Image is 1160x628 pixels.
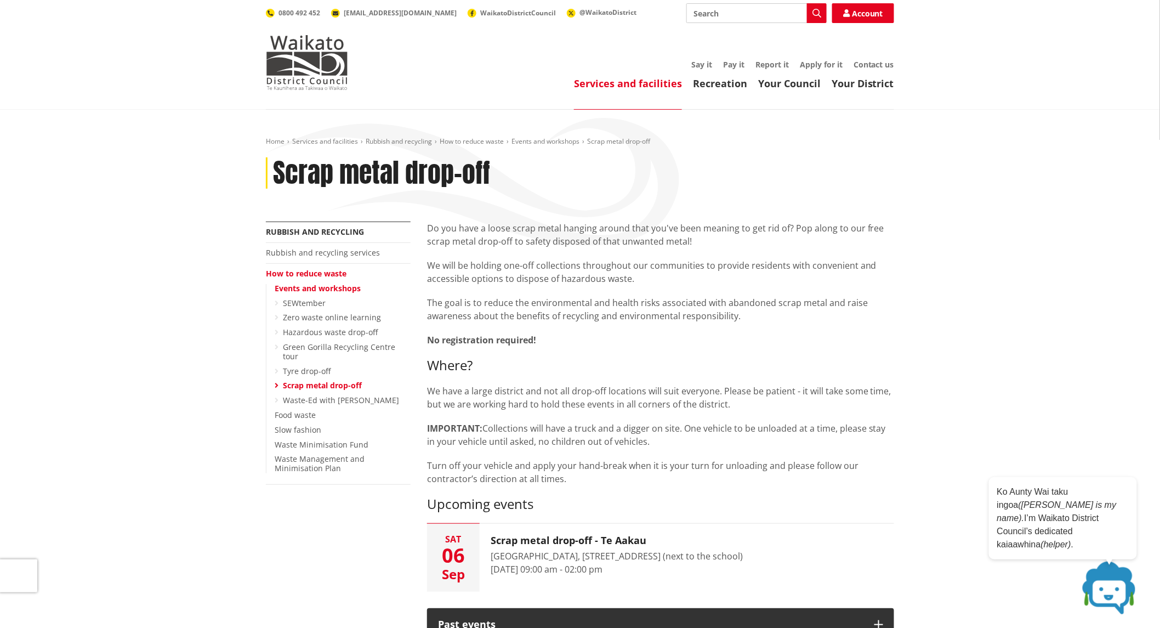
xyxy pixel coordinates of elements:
[491,550,743,563] div: [GEOGRAPHIC_DATA], [STREET_ADDRESS] (next to the school)
[427,296,894,323] p: The goal is to reduce the environmental and health risks associated with abandoned scrap metal an...
[266,268,346,279] a: How to reduce waste
[587,137,650,146] span: Scrap metal drop-off
[278,8,320,18] span: 0800 492 452
[579,8,636,17] span: @WaikatoDistrict
[511,137,579,146] a: Events and workshops
[1041,540,1071,549] em: (helper)
[693,77,747,90] a: Recreation
[283,342,395,361] a: Green Gorilla Recycling Centre tour
[723,59,744,70] a: Pay it
[997,500,1117,523] em: ([PERSON_NAME] is my name).
[755,59,789,70] a: Report it
[427,524,894,592] button: Sat 06 Sep Scrap metal drop-off - Te Aakau [GEOGRAPHIC_DATA], [STREET_ADDRESS] (next to the schoo...
[427,535,480,544] div: Sat
[567,8,636,17] a: @WaikatoDistrict
[574,77,682,90] a: Services and facilities
[480,8,556,18] span: WaikatoDistrictCouncil
[427,496,894,512] h3: Upcoming events
[266,35,348,90] img: Waikato District Council - Te Kaunihera aa Takiwaa o Waikato
[266,247,380,258] a: Rubbish and recycling services
[427,568,480,581] div: Sep
[427,422,482,434] strong: IMPORTANT:
[427,334,536,346] strong: No registration required!
[283,327,378,337] a: Hazardous waste drop-off
[275,425,321,435] a: Slow fashion
[283,312,381,323] a: Zero waste online learning
[283,366,331,376] a: Tyre drop-off
[427,422,894,448] p: Collections will have a truck and a digger on site. One vehicle to be unloaded at a time, please ...
[832,77,894,90] a: Your District
[275,454,365,473] a: Waste Management and Minimisation Plan
[292,137,358,146] a: Services and facilities
[275,410,316,420] a: Food waste
[427,259,894,285] p: We will be holding one-off collections throughout our communities to provide residents with conve...
[275,283,361,293] a: Events and workshops
[427,546,480,565] div: 06
[266,227,364,237] a: Rubbish and recycling
[468,8,556,18] a: WaikatoDistrictCouncil
[758,77,821,90] a: Your Council
[800,59,843,70] a: Apply for it
[427,384,894,411] p: We have a large district and not all drop-off locations will suit everyone. Please be patient - i...
[491,563,602,575] time: [DATE] 09:00 am - 02:00 pm
[427,358,894,374] h3: Where?
[366,137,432,146] a: Rubbish and recycling
[283,380,362,391] a: Scrap metal drop-off
[266,137,894,146] nav: breadcrumb
[331,8,457,18] a: [EMAIL_ADDRESS][DOMAIN_NAME]
[440,137,504,146] a: How to reduce waste
[283,395,399,405] a: Waste-Ed with [PERSON_NAME]
[266,137,285,146] a: Home
[273,157,490,189] h1: Scrap metal drop-off
[686,3,827,23] input: Search input
[997,485,1129,551] p: Ko Aunty Wai taku ingoa I’m Waikato District Council’s dedicated kaiaawhina .
[427,222,894,248] p: Do you have a loose scrap metal hanging around that you've been meaning to get rid of? Pop along ...
[691,59,712,70] a: Say it
[275,439,368,450] a: Waste Minimisation Fund
[266,8,320,18] a: 0800 492 452
[344,8,457,18] span: [EMAIL_ADDRESS][DOMAIN_NAME]
[427,459,894,485] p: Turn off your vehicle and apply your hand-break when it is your turn for unloading and please fol...
[491,535,743,547] h3: Scrap metal drop-off - Te Aakau
[832,3,894,23] a: Account
[283,298,326,308] a: SEWtember
[854,59,894,70] a: Contact us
